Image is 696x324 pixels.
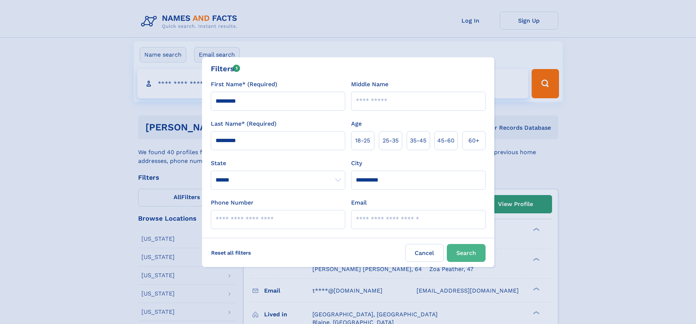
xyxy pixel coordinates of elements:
[211,80,277,89] label: First Name* (Required)
[351,80,388,89] label: Middle Name
[355,136,370,145] span: 18‑25
[351,198,367,207] label: Email
[206,244,256,262] label: Reset all filters
[351,119,362,128] label: Age
[437,136,455,145] span: 45‑60
[447,244,486,262] button: Search
[468,136,479,145] span: 60+
[211,198,254,207] label: Phone Number
[211,63,240,74] div: Filters
[211,119,277,128] label: Last Name* (Required)
[410,136,426,145] span: 35‑45
[383,136,399,145] span: 25‑35
[351,159,362,168] label: City
[405,244,444,262] label: Cancel
[211,159,345,168] label: State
